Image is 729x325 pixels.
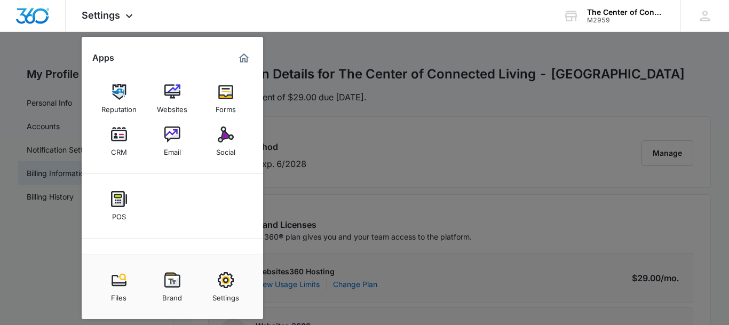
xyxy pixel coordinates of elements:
div: Brand [162,288,182,302]
a: Files [99,267,139,307]
a: Settings [205,267,246,307]
a: Ads [152,250,193,291]
a: Email [152,121,193,162]
a: Brand [152,267,193,307]
a: POS [99,186,139,226]
div: CRM [111,142,127,156]
div: account id [587,17,665,24]
a: Intelligence [205,250,246,291]
div: Files [111,288,126,302]
a: Forms [205,78,246,119]
a: Reputation [99,78,139,119]
a: Websites [152,78,193,119]
div: Social [216,142,235,156]
div: Websites [157,100,187,114]
div: Reputation [101,100,137,114]
a: Social [205,121,246,162]
a: Marketing 360® Dashboard [235,50,252,67]
div: POS [112,207,126,221]
div: Settings [212,288,239,302]
div: Forms [216,100,236,114]
div: Email [164,142,181,156]
h2: Apps [92,53,114,63]
a: CRM [99,121,139,162]
span: Settings [82,10,120,21]
div: account name [587,8,665,17]
a: Content [99,250,139,291]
